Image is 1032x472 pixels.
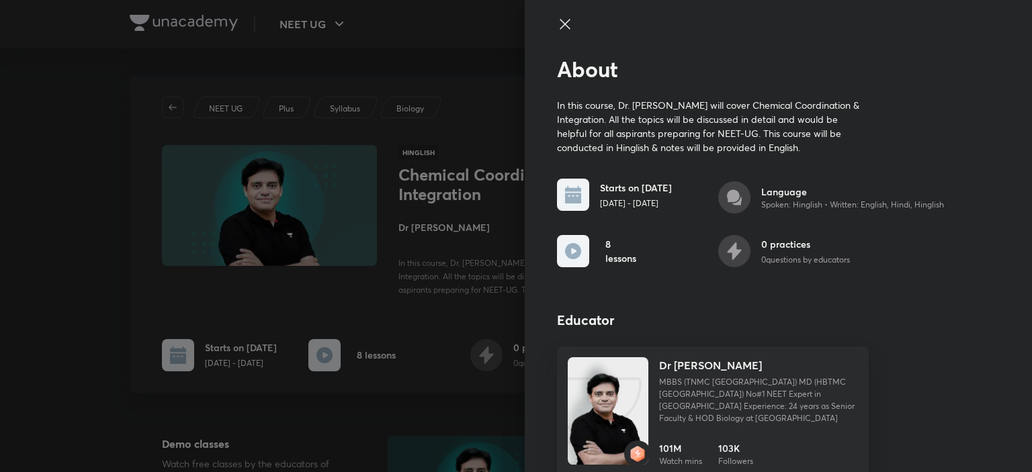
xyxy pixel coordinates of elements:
p: Spoken: Hinglish • Written: English, Hindi, Hinglish [761,199,944,211]
p: Followers [718,455,753,467]
p: Watch mins [659,455,702,467]
h6: Starts on [DATE] [600,181,672,195]
p: In this course, Dr. [PERSON_NAME] will cover Chemical Coordination & Integration. All the topics ... [557,98,869,154]
h6: 8 lessons [605,237,638,265]
h4: Dr [PERSON_NAME] [659,357,762,373]
h6: 101M [659,441,702,455]
p: MBBS (TNMC Mumbai) MD (HBTMC Mumbai) No#1 NEET Expert in India Experience: 24 years as Senior Fac... [659,376,858,424]
p: [DATE] - [DATE] [600,197,672,209]
h6: 0 practices [761,237,850,251]
h6: 103K [718,441,753,455]
h6: Language [761,185,944,199]
h4: Educator [557,310,955,330]
p: 0 questions by educators [761,254,850,266]
img: badge [630,446,646,462]
h2: About [557,56,955,82]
